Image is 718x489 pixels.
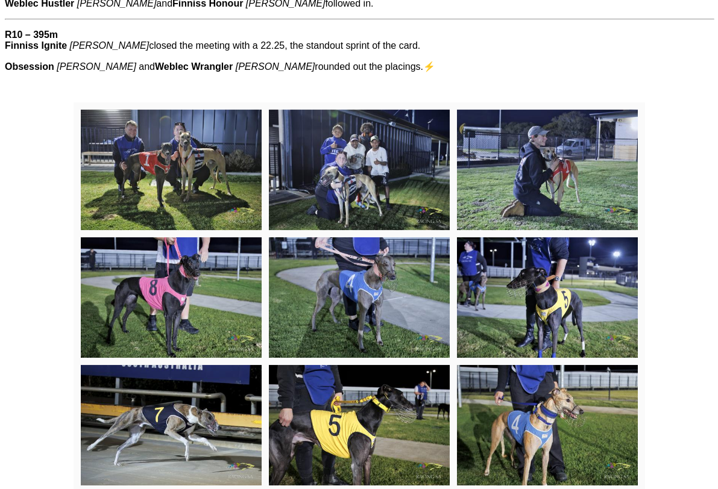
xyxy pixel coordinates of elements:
[57,61,136,72] span: [PERSON_NAME]
[5,61,54,72] span: Obsession
[457,237,638,358] img: 20250810%20MB%200351-preview.jpg
[5,40,67,51] span: Finniss Ignite
[81,110,262,230] img: 20250810%20MB%200346-preview.jpg
[269,237,450,358] img: 20250810%20MB%200350-preview.jpg
[81,365,262,485] img: 20250810%20MB%200385-preview.jpg
[5,30,58,40] span: R10 – 395m
[423,61,435,72] span: ⚡
[70,40,150,51] span: [PERSON_NAME]
[236,61,315,72] span: [PERSON_NAME]
[81,237,262,358] img: 20250810%20MB%200349-preview.jpg
[139,61,423,72] span: and rounded out the placings.
[269,365,450,485] img: 20250810%20MB%200389-preview.jpg
[5,40,420,51] span: closed the meeting with a 22.25, the standout sprint of the card.
[457,365,638,485] img: 20250810%20MB%200390-preview.jpg
[269,110,450,230] img: 20250810%20MB%200347-preview.jpg
[155,61,233,72] span: Weblec Wrangler
[457,110,638,230] img: 20250810%20MB%200348-preview.jpg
